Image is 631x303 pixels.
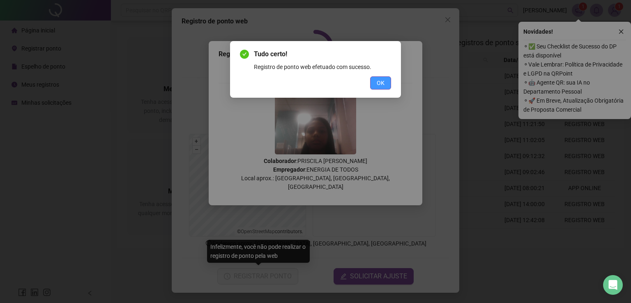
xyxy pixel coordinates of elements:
div: Open Intercom Messenger [603,275,623,295]
button: OK [370,76,391,90]
span: check-circle [240,50,249,59]
span: Tudo certo! [254,49,391,59]
span: OK [377,78,385,87]
div: Registro de ponto web efetuado com sucesso. [254,62,391,71]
